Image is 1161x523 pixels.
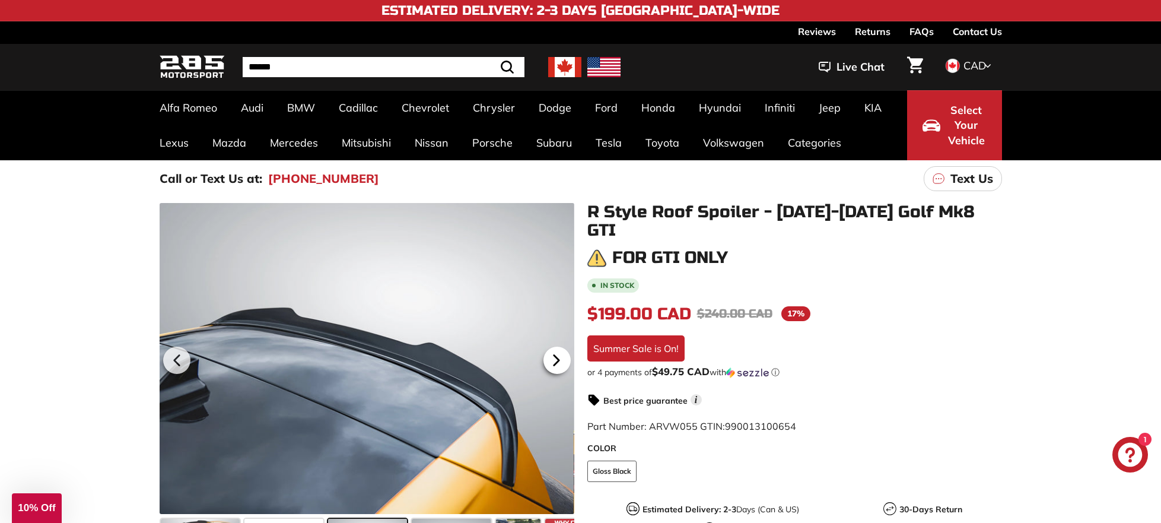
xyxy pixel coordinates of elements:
a: Cart [900,47,930,87]
a: Chevrolet [390,90,461,125]
span: $199.00 CAD [587,304,691,324]
p: Call or Text Us at: [160,170,262,188]
span: Part Number: ARVW055 GTIN: [587,420,796,432]
label: COLOR [587,442,1002,455]
a: Honda [629,90,687,125]
div: or 4 payments of$49.75 CADwithSezzle Click to learn more about Sezzle [587,366,1002,378]
a: Nissan [403,125,460,160]
a: Mazda [201,125,258,160]
span: 990013100654 [725,420,796,432]
a: Alfa Romeo [148,90,229,125]
p: Text Us [950,170,993,188]
a: Jeep [807,90,853,125]
a: Audi [229,90,275,125]
a: Text Us [924,166,1002,191]
a: Mercedes [258,125,330,160]
span: Live Chat [836,59,885,75]
a: Returns [855,21,890,42]
a: Volkswagen [691,125,776,160]
a: KIA [853,90,893,125]
button: Live Chat [803,52,900,82]
div: Summer Sale is On! [587,335,685,362]
img: Logo_285_Motorsport_areodynamics_components [160,53,225,81]
span: Select Your Vehicle [946,103,987,148]
a: Dodge [527,90,583,125]
h3: For GTI only [612,249,728,267]
a: Chrysler [461,90,527,125]
a: Subaru [524,125,584,160]
span: CAD [963,59,986,72]
span: $240.00 CAD [697,306,772,321]
img: Sezzle [726,367,769,378]
a: BMW [275,90,327,125]
span: $49.75 CAD [652,365,710,378]
span: 17% [781,306,810,321]
a: Contact Us [953,21,1002,42]
a: FAQs [909,21,934,42]
a: Hyundai [687,90,753,125]
a: [PHONE_NUMBER] [268,170,379,188]
a: Cadillac [327,90,390,125]
a: Lexus [148,125,201,160]
strong: Best price guarantee [603,395,688,406]
p: Days (Can & US) [642,503,799,516]
a: Reviews [798,21,836,42]
div: 10% Off [12,493,62,523]
strong: Estimated Delivery: 2-3 [642,504,736,515]
inbox-online-store-chat: Shopify online store chat [1109,437,1152,476]
strong: 30-Days Return [899,504,962,515]
h4: Estimated Delivery: 2-3 Days [GEOGRAPHIC_DATA]-Wide [381,4,780,18]
a: Categories [776,125,853,160]
button: Select Your Vehicle [907,90,1002,160]
a: Tesla [584,125,634,160]
a: Porsche [460,125,524,160]
h1: R Style Roof Spoiler - [DATE]-[DATE] Golf Mk8 GTI [587,203,1002,240]
img: warning.png [587,249,606,268]
a: Mitsubishi [330,125,403,160]
a: Toyota [634,125,691,160]
div: or 4 payments of with [587,366,1002,378]
a: Infiniti [753,90,807,125]
span: i [691,394,702,405]
span: 10% Off [18,502,55,514]
a: Ford [583,90,629,125]
b: In stock [600,282,634,289]
input: Search [243,57,524,77]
